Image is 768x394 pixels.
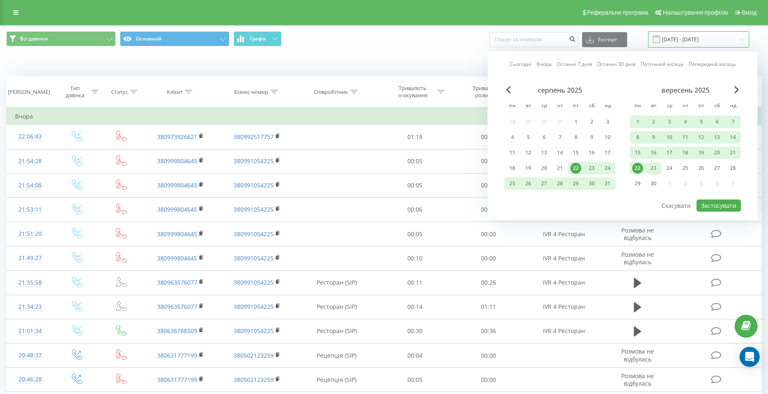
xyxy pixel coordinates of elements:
div: 22:06:43 [15,129,45,145]
div: нд 7 вер 2025 р. [725,116,741,128]
a: 380999804645 [157,157,197,165]
div: пт 22 серп 2025 р. [568,162,584,174]
div: 1 [570,116,581,127]
a: 380991054225 [234,254,274,262]
span: Реферальна програма [587,9,648,16]
div: ср 27 серп 2025 р. [536,177,552,190]
div: 30 [648,178,659,189]
span: Всі дзвінки [20,35,48,42]
td: Ресторан (SIP) [295,295,378,319]
a: Поточний місяць [641,60,684,68]
td: 00:00 [452,125,525,149]
div: пн 1 вер 2025 р. [630,116,646,128]
a: 380999804645 [157,205,197,213]
div: вт 23 вер 2025 р. [646,162,661,174]
td: 00:10 [378,246,452,270]
div: 15 [632,147,643,158]
div: 6 [539,132,549,143]
div: 22 [632,163,643,174]
div: 21:54:28 [15,153,45,169]
div: Тривалість очікування [390,85,435,99]
div: 2 [648,116,659,127]
a: 380999804645 [157,230,197,238]
span: Розмова не відбулась [621,372,654,387]
div: 15 [570,147,581,158]
div: 31 [602,178,613,189]
div: нд 21 вер 2025 р. [725,146,741,159]
div: 16 [586,147,597,158]
td: 00:00 [452,173,525,197]
div: ср 17 вер 2025 р. [661,146,677,159]
div: 26 [696,163,707,174]
div: 8 [632,132,643,143]
div: вт 9 вер 2025 р. [646,131,661,144]
button: Всі дзвінки [6,31,116,46]
div: 27 [539,178,549,189]
div: 9 [586,132,597,143]
div: 3 [664,116,675,127]
div: 24 [602,163,613,174]
div: 24 [664,163,675,174]
td: Рецепція (SIP) [295,368,378,392]
td: 00:26 [452,270,525,295]
div: 20:46:28 [15,371,45,388]
div: 25 [680,163,691,174]
td: Вчора [7,108,762,125]
a: Останні 7 днів [557,60,592,68]
div: чт 28 серп 2025 р. [552,177,568,190]
abbr: субота [711,100,723,113]
div: 30 [586,178,597,189]
div: пн 29 вер 2025 р. [630,177,646,190]
div: чт 21 серп 2025 р. [552,162,568,174]
div: вересень 2025 [630,86,741,94]
a: 380991054225 [234,205,274,213]
div: 21:51:20 [15,226,45,242]
div: 4 [680,116,691,127]
div: чт 14 серп 2025 р. [552,146,568,159]
input: Пошук за номером [489,32,578,47]
button: Основний [120,31,229,46]
div: нд 17 серп 2025 р. [600,146,615,159]
div: 2 [586,116,597,127]
span: Налаштування профілю [663,9,728,16]
a: Вчора [537,60,552,68]
div: нд 31 серп 2025 р. [600,177,615,190]
td: IVR 4 Ресторан [525,246,602,270]
div: нд 3 серп 2025 р. [600,116,615,128]
td: IVR 4 Ресторан [525,222,602,246]
div: 19 [523,163,534,174]
div: пт 8 серп 2025 р. [568,131,584,144]
a: 380502123259 [234,351,274,359]
div: 20 [539,163,549,174]
div: сб 9 серп 2025 р. [584,131,600,144]
div: пт 12 вер 2025 р. [693,131,709,144]
abbr: вівторок [522,100,534,113]
div: вт 2 вер 2025 р. [646,116,661,128]
div: пт 5 вер 2025 р. [693,116,709,128]
span: Розмова не відбулась [621,347,654,363]
a: 380999804645 [157,181,197,189]
a: 380502123259 [234,376,274,384]
div: нд 14 вер 2025 р. [725,131,741,144]
a: Сьогодні [510,60,531,68]
div: 13 [712,132,722,143]
div: вт 26 серп 2025 р. [520,177,536,190]
a: 380991054225 [234,181,274,189]
div: вт 19 серп 2025 р. [520,162,536,174]
div: 23 [586,163,597,174]
span: Розмова не відбулась [621,226,654,242]
div: 13 [539,147,549,158]
a: 380973926621 [157,133,197,141]
abbr: п’ятниця [570,100,582,113]
div: 26 [523,178,534,189]
div: сб 13 вер 2025 р. [709,131,725,144]
div: ср 24 вер 2025 р. [661,162,677,174]
div: сб 30 серп 2025 р. [584,177,600,190]
div: 4 [507,132,518,143]
div: пн 18 серп 2025 р. [504,162,520,174]
div: вт 16 вер 2025 р. [646,146,661,159]
div: нд 28 вер 2025 р. [725,162,741,174]
div: 25 [507,178,518,189]
td: 00:05 [378,222,452,246]
div: 18 [680,147,691,158]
